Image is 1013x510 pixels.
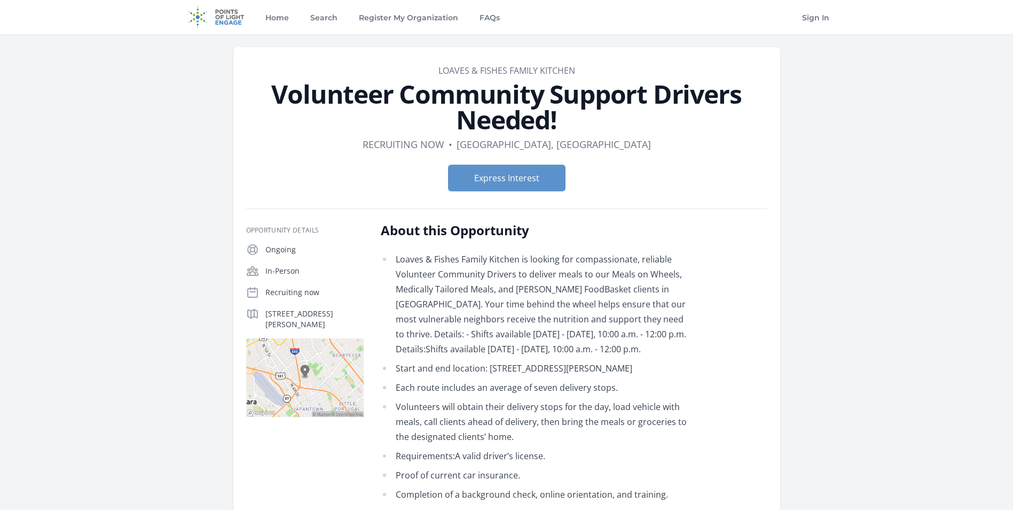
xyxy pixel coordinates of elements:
p: [STREET_ADDRESS][PERSON_NAME] [265,308,364,330]
h1: Volunteer Community Support Drivers Needed! [246,81,767,133]
dd: [GEOGRAPHIC_DATA], [GEOGRAPHIC_DATA] [457,137,651,152]
p: In-Person [265,266,364,276]
a: Loaves & Fishes Family Kitchen [438,65,575,76]
li: Completion of a background check, online orientation, and training. [381,487,693,502]
li: Loaves & Fishes Family Kitchen is looking for compassionate, reliable Volunteer Community Drivers... [381,252,693,357]
li: Requirements:A valid driver’s license. [381,449,693,463]
h3: Opportunity Details [246,226,364,235]
h2: About this Opportunity [381,222,693,239]
p: Ongoing [265,244,364,255]
li: Proof of current car insurance. [381,468,693,483]
p: Recruiting now [265,287,364,298]
button: Express Interest [448,165,566,191]
li: Volunteers will obtain their delivery stops for the day, load vehicle with meals, call clients ah... [381,399,693,444]
li: Start and end location: [STREET_ADDRESS][PERSON_NAME] [381,361,693,376]
div: • [449,137,452,152]
li: Each route includes an average of seven delivery stops. [381,380,693,395]
dd: Recruiting now [363,137,444,152]
img: Map [246,338,364,417]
